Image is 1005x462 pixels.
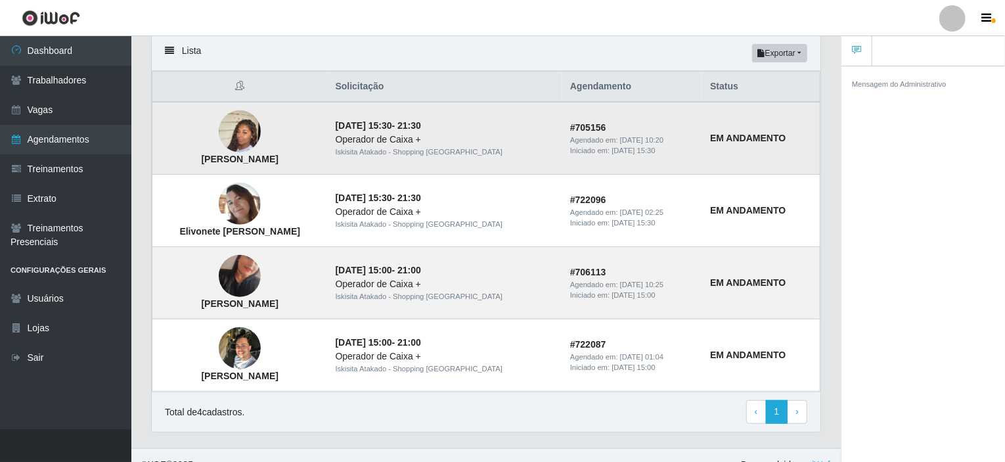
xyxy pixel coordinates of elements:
[710,133,786,143] strong: EM ANDAMENTO
[202,154,279,164] strong: [PERSON_NAME]
[336,147,554,158] div: Iskisita Atakado - Shopping [GEOGRAPHIC_DATA]
[570,145,694,156] div: Iniciado em:
[612,363,655,371] time: [DATE] 15:00
[710,277,786,288] strong: EM ANDAMENTO
[336,265,421,275] strong: -
[755,406,758,417] span: ‹
[570,218,694,229] div: Iniciado em:
[570,122,606,133] strong: # 705156
[787,400,807,424] a: Next
[570,290,694,301] div: Iniciado em:
[336,205,554,219] div: Operador de Caixa +
[795,406,799,417] span: ›
[202,371,279,381] strong: [PERSON_NAME]
[219,321,261,377] img: José Mateus da Silva
[179,226,300,237] strong: Elivonete [PERSON_NAME]
[752,44,807,62] button: Exportar
[570,279,694,290] div: Agendado em:
[336,337,421,348] strong: -
[397,265,421,275] time: 21:00
[852,80,947,88] small: Mensagem do Administrativo
[336,291,554,302] div: Iskisita Atakado - Shopping [GEOGRAPHIC_DATA]
[570,207,694,218] div: Agendado em:
[22,10,80,26] img: CoreUI Logo
[570,267,606,277] strong: # 706113
[219,239,261,314] img: Maria Letícia Soares da Silva
[202,298,279,309] strong: [PERSON_NAME]
[336,133,554,147] div: Operador de Caixa +
[328,72,562,103] th: Solicitação
[336,120,392,131] time: [DATE] 15:30
[219,183,261,225] img: Elivonete Bezerra Constancio
[612,291,655,299] time: [DATE] 15:00
[746,400,767,424] a: Previous
[612,219,655,227] time: [DATE] 15:30
[397,120,421,131] time: 21:30
[336,363,554,375] div: Iskisita Atakado - Shopping [GEOGRAPHIC_DATA]
[397,193,421,203] time: 21:30
[570,352,694,363] div: Agendado em:
[746,400,807,424] nav: pagination
[766,400,788,424] a: 1
[570,135,694,146] div: Agendado em:
[620,136,663,144] time: [DATE] 10:20
[612,147,655,154] time: [DATE] 15:30
[219,95,261,170] img: Daliane da Silva Querino
[620,281,663,289] time: [DATE] 10:25
[562,72,702,103] th: Agendamento
[397,337,421,348] time: 21:00
[336,277,554,291] div: Operador de Caixa +
[336,350,554,363] div: Operador de Caixa +
[336,219,554,230] div: Iskisita Atakado - Shopping [GEOGRAPHIC_DATA]
[620,208,663,216] time: [DATE] 02:25
[570,195,606,205] strong: # 722096
[152,36,820,71] div: Lista
[570,339,606,350] strong: # 722087
[336,193,421,203] strong: -
[336,120,421,131] strong: -
[702,72,820,103] th: Status
[710,350,786,360] strong: EM ANDAMENTO
[620,353,663,361] time: [DATE] 01:04
[336,265,392,275] time: [DATE] 15:00
[710,205,786,216] strong: EM ANDAMENTO
[165,405,244,419] p: Total de 4 cadastros.
[336,193,392,203] time: [DATE] 15:30
[336,337,392,348] time: [DATE] 15:00
[570,362,694,373] div: Iniciado em:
